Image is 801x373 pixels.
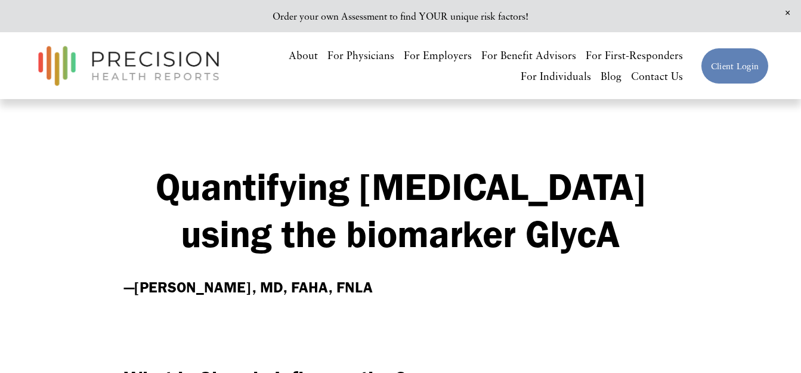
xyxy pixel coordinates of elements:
[601,66,621,87] a: Blog
[404,45,472,66] a: For Employers
[156,164,655,257] strong: Quantifying [MEDICAL_DATA] using the biomarker GlycA
[124,278,373,296] strong: —[PERSON_NAME], MD, FAHA, FNLA
[32,41,225,91] img: Precision Health Reports
[327,45,394,66] a: For Physicians
[521,66,591,87] a: For Individuals
[481,45,576,66] a: For Benefit Advisors
[586,45,683,66] a: For First-Responders
[289,45,318,66] a: About
[631,66,683,87] a: Contact Us
[701,48,769,84] a: Client Login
